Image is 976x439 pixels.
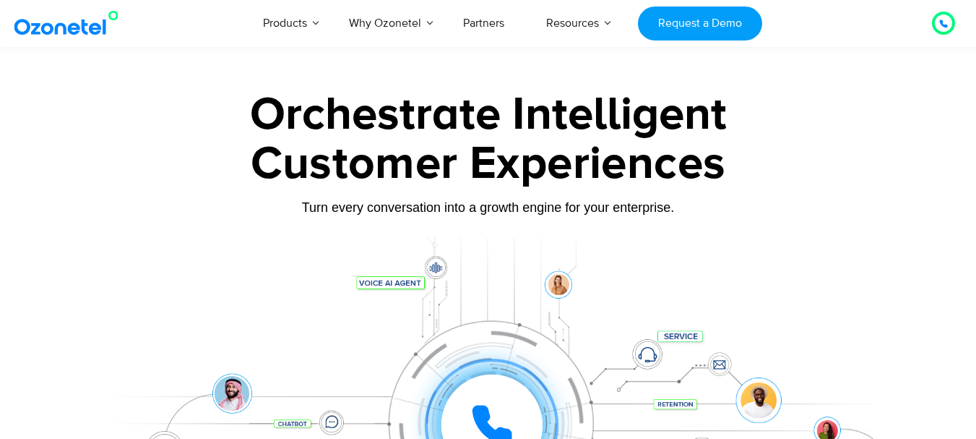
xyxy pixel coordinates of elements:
[638,7,761,41] a: Request a Demo
[37,200,940,216] div: Turn every conversation into a growth engine for your enterprise.
[37,92,940,138] div: Orchestrate Intelligent
[37,129,940,199] div: Customer Experiences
